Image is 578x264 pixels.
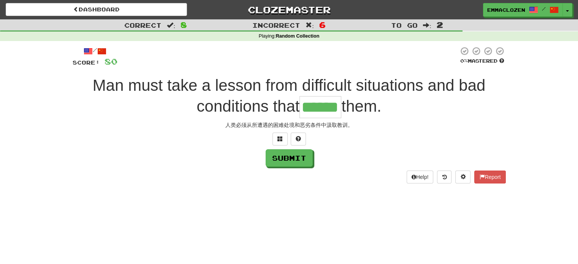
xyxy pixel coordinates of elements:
[291,133,306,145] button: Single letter hint - you only get 1 per sentence and score half the points! alt+h
[407,171,434,183] button: Help!
[474,171,505,183] button: Report
[73,46,117,56] div: /
[341,97,381,115] span: them.
[73,121,506,129] div: 人类必须从所遭遇的困难处境和恶劣条件中汲取教训。
[105,57,117,66] span: 80
[276,33,320,39] strong: Random Collection
[319,20,326,29] span: 6
[306,22,314,28] span: :
[460,58,468,64] span: 0 %
[181,20,187,29] span: 8
[542,6,546,11] span: /
[252,21,300,29] span: Incorrect
[423,22,431,28] span: :
[437,20,443,29] span: 2
[459,58,506,65] div: Mastered
[93,76,485,115] span: Man must take a lesson from difficult situations and bad conditions that
[198,3,380,16] a: Clozemaster
[266,149,313,167] button: Submit
[272,133,288,145] button: Switch sentence to multiple choice alt+p
[73,59,100,66] span: Score:
[6,3,187,16] a: Dashboard
[487,6,525,13] span: emmaclozen
[483,3,563,17] a: emmaclozen /
[391,21,418,29] span: To go
[124,21,162,29] span: Correct
[437,171,451,183] button: Round history (alt+y)
[167,22,175,28] span: :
